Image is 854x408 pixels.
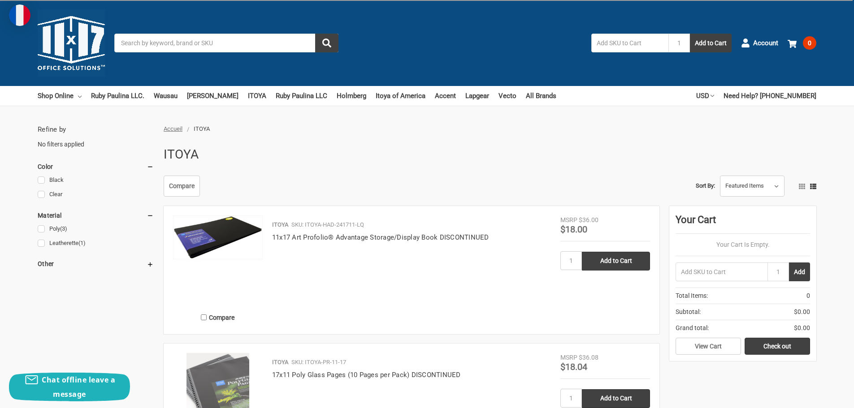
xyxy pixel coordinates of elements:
a: All Brands [526,86,556,106]
input: Add to Cart [582,389,650,408]
input: Add SKU to Cart [676,262,767,281]
a: Leatherette [38,237,154,249]
h5: Refine by [38,125,154,135]
a: Itoya of America [376,86,425,106]
a: Vecto [499,86,516,106]
span: $36.00 [579,216,598,223]
h5: Color [38,161,154,172]
input: Compare [201,314,207,320]
span: 0 [803,36,816,50]
p: SKU: ITOYA-PR-11-17 [291,358,346,367]
a: 17x11 Poly Glass Pages (10 Pages per Pack) DISCONTINUED [272,371,461,379]
label: Compare [173,310,263,325]
a: Shop Online [38,86,82,106]
span: (3) [60,225,67,232]
span: Chat offline leave a message [42,375,115,399]
span: (1) [78,240,86,246]
a: Poly [38,223,154,235]
button: Chat offline leave a message [9,373,130,401]
img: duty and tax information for France [9,4,30,26]
a: Clear [38,189,154,201]
h1: ITOYA [164,143,199,166]
span: $18.04 [560,361,587,372]
a: Accueil [164,125,182,132]
a: Accent [435,86,456,106]
button: Add to Cart [690,34,732,52]
a: Account [741,31,778,55]
p: Your Cart Is Empty. [676,240,810,249]
a: View Cart [676,338,741,355]
input: Add SKU to Cart [591,34,668,52]
a: Ruby Paulina LLC. [91,86,144,106]
span: Account [753,38,778,48]
span: Total Items: [676,291,708,301]
span: $0.00 [794,323,810,333]
a: 11x17 Art Profolio® Advantage Storage/Display Book DISCONTINUED [272,233,489,241]
p: ITOYA [272,358,288,367]
a: 0 [788,31,816,55]
a: USD [696,86,714,106]
a: Lapgear [465,86,489,106]
a: Check out [745,338,810,355]
p: ITOYA [272,220,288,229]
input: Search by keyword, brand or SKU [114,34,338,52]
img: 11x17 Art Profolio® Advantage Storage/Display Book DISCONTINUED [173,215,263,259]
div: MSRP [560,215,577,225]
span: $0.00 [794,307,810,317]
label: Sort By: [696,179,715,193]
input: Add to Cart [582,252,650,271]
div: MSRP [560,353,577,362]
a: Black [38,174,154,186]
a: [PERSON_NAME] [187,86,238,106]
span: Grand total: [676,323,709,333]
h5: Material [38,210,154,221]
span: ITOYA [194,125,210,132]
a: ITOYA [248,86,266,106]
img: 11x17.com [38,9,105,77]
a: Wausau [154,86,178,106]
span: $36.08 [579,354,598,361]
a: Need Help? [PHONE_NUMBER] [724,86,816,106]
p: SKU: ITOYA-HAD-241711-LQ [291,220,364,229]
span: $18.00 [560,224,587,235]
div: Your Cart [676,212,810,234]
a: Holmberg [337,86,366,106]
span: 0 [806,291,810,301]
button: Add [789,262,810,281]
a: Ruby Paulina LLC [276,86,327,106]
div: No filters applied [38,125,154,149]
span: Subtotal: [676,307,701,317]
a: 11x17 Art Profolio® Advantage Storage/Display Book DISCONTINUED [173,215,263,305]
a: Compare [164,176,200,197]
h5: Other [38,258,154,269]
